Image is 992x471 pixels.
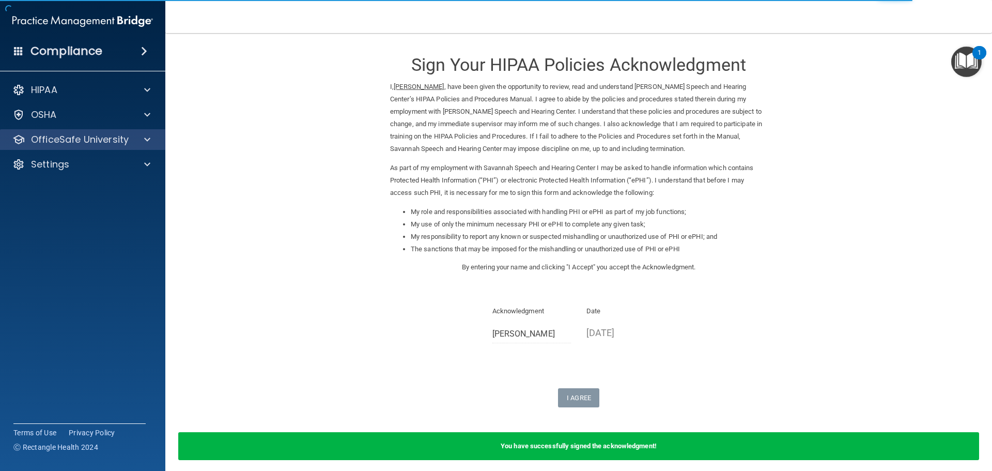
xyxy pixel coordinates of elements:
a: HIPAA [12,84,150,96]
a: Settings [12,158,150,171]
a: Privacy Policy [69,428,115,438]
button: I Agree [558,388,599,407]
span: Ⓒ Rectangle Health 2024 [13,442,98,452]
a: Terms of Use [13,428,56,438]
button: Open Resource Center, 1 new notification [951,47,982,77]
p: OSHA [31,109,57,121]
p: I, , have been given the opportunity to review, read and understand [PERSON_NAME] Speech and Hear... [390,81,767,155]
p: Settings [31,158,69,171]
p: OfficeSafe University [31,133,129,146]
p: Date [586,305,665,317]
h3: Sign Your HIPAA Policies Acknowledgment [390,55,767,74]
li: My role and responsibilities associated with handling PHI or ePHI as part of my job functions; [411,206,767,218]
li: The sanctions that may be imposed for the mishandling or unauthorized use of PHI or ePHI [411,243,767,255]
a: OfficeSafe University [12,133,150,146]
b: You have successfully signed the acknowledgment! [501,442,657,450]
h4: Compliance [30,44,102,58]
li: My use of only the minimum necessary PHI or ePHI to complete any given task; [411,218,767,231]
p: HIPAA [31,84,57,96]
p: Acknowledgment [492,305,571,317]
li: My responsibility to report any known or suspected mishandling or unauthorized use of PHI or ePHI... [411,231,767,243]
p: [DATE] [586,324,665,341]
a: OSHA [12,109,150,121]
img: PMB logo [12,11,153,32]
p: As part of my employment with Savannah Speech and Hearing Center I may be asked to handle informa... [390,162,767,199]
div: 1 [978,53,981,66]
input: Full Name [492,324,571,343]
p: By entering your name and clicking "I Accept" you accept the Acknowledgment. [390,261,767,274]
ins: [PERSON_NAME] [394,83,444,90]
